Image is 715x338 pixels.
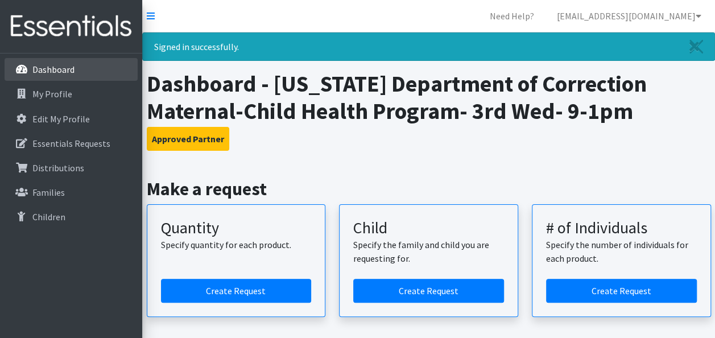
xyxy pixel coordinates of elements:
[678,33,714,60] a: Close
[5,83,138,105] a: My Profile
[548,5,710,27] a: [EMAIL_ADDRESS][DOMAIN_NAME]
[147,127,229,151] button: Approved Partner
[5,58,138,81] a: Dashboard
[353,279,504,303] a: Create a request for a child or family
[32,138,110,149] p: Essentials Requests
[161,279,312,303] a: Create a request by quantity
[32,113,90,125] p: Edit My Profile
[5,181,138,204] a: Families
[353,219,504,238] h3: Child
[546,279,697,303] a: Create a request by number of individuals
[32,88,72,100] p: My Profile
[5,7,138,46] img: HumanEssentials
[546,219,697,238] h3: # of Individuals
[5,108,138,130] a: Edit My Profile
[353,238,504,265] p: Specify the family and child you are requesting for.
[481,5,543,27] a: Need Help?
[147,178,711,200] h2: Make a request
[5,205,138,228] a: Children
[32,64,75,75] p: Dashboard
[5,156,138,179] a: Distributions
[147,70,711,125] h1: Dashboard - [US_STATE] Department of Correction Maternal-Child Health Program- 3rd Wed- 9-1pm
[5,132,138,155] a: Essentials Requests
[32,162,84,174] p: Distributions
[142,32,715,61] div: Signed in successfully.
[32,211,65,222] p: Children
[161,219,312,238] h3: Quantity
[32,187,65,198] p: Families
[161,238,312,252] p: Specify quantity for each product.
[546,238,697,265] p: Specify the number of individuals for each product.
